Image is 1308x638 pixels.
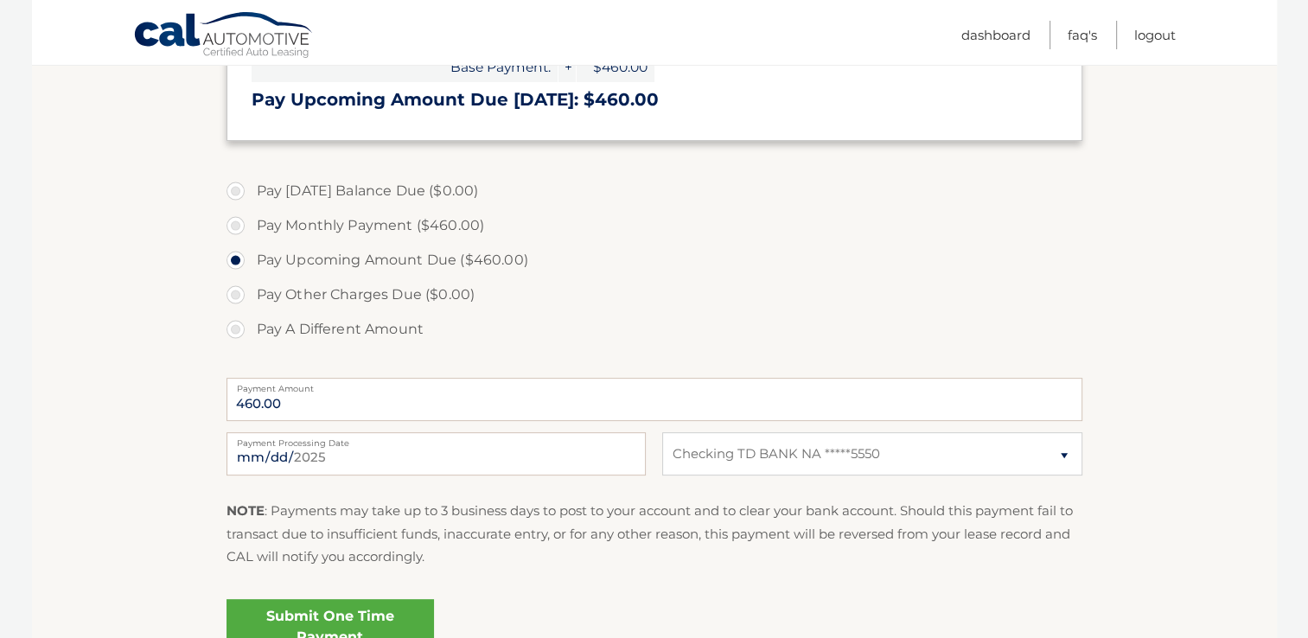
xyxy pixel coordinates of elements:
[227,208,1082,243] label: Pay Monthly Payment ($460.00)
[577,52,654,82] span: $460.00
[1068,21,1097,49] a: FAQ's
[227,243,1082,278] label: Pay Upcoming Amount Due ($460.00)
[227,378,1082,392] label: Payment Amount
[1134,21,1176,49] a: Logout
[227,378,1082,421] input: Payment Amount
[227,312,1082,347] label: Pay A Different Amount
[227,502,265,519] strong: NOTE
[558,52,576,82] span: +
[961,21,1030,49] a: Dashboard
[252,89,1057,111] h3: Pay Upcoming Amount Due [DATE]: $460.00
[227,432,646,446] label: Payment Processing Date
[227,432,646,475] input: Payment Date
[133,11,315,61] a: Cal Automotive
[227,174,1082,208] label: Pay [DATE] Balance Due ($0.00)
[227,278,1082,312] label: Pay Other Charges Due ($0.00)
[227,500,1082,568] p: : Payments may take up to 3 business days to post to your account and to clear your bank account....
[252,52,558,82] span: Base Payment:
